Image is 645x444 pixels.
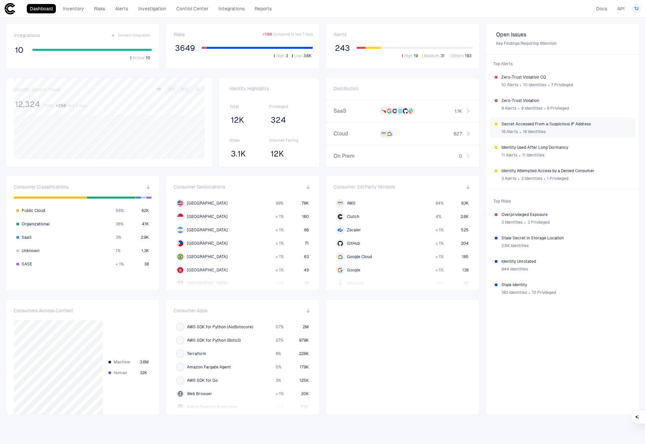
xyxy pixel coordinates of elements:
div: Google Cloud [338,254,343,259]
span: Overprivileged Exposure [501,212,630,217]
span: 1.1K [455,108,462,114]
span: 204 [461,241,469,246]
span: 10 Identities [523,82,546,88]
span: ∙ [518,174,520,184]
span: < 1 % [276,214,284,219]
span: AWS [347,201,356,206]
span: 3.6M [140,359,149,365]
span: 20K [301,391,309,397]
span: 2.9K [141,235,149,240]
span: 11 Identities [522,152,544,158]
span: 10 [146,55,150,61]
span: 3 [286,53,288,59]
img: AR [177,227,183,233]
span: Zero-Trust Violation CQ [501,75,630,80]
span: 12K [271,149,284,159]
span: Identity Attempted Access by a Denied Consumer [501,168,630,174]
span: TJ [634,6,638,11]
span: Google [347,267,360,273]
img: PH [177,240,183,246]
span: High [404,53,412,59]
span: 525 [461,227,469,233]
span: < 1 % [276,281,284,286]
button: Active10 [129,55,152,61]
a: Control Center [173,4,211,13]
span: Native Desktop Application [187,405,238,410]
a: Reports [252,4,275,13]
span: AWS SDK for Python (Boto3) [187,338,241,343]
span: 38 [144,261,149,267]
span: 7 Privileged [551,82,573,88]
span: Atlassian [347,281,364,286]
a: Risks [91,4,108,13]
span: 41K [142,221,149,227]
span: Low [294,53,302,59]
span: Internet Facing [269,138,309,143]
span: 49 [304,267,309,273]
a: API [614,4,628,13]
span: Web Browser [187,391,212,397]
span: [GEOGRAPHIC_DATA] [187,254,227,259]
span: Google Cloud [347,254,372,259]
span: < 1 % [436,281,444,286]
span: Open Issues [496,31,629,38]
button: High3 [273,53,289,59]
span: Total [229,104,269,109]
span: 16 Alerts [501,129,518,134]
button: Medium31 [421,53,446,59]
span: ∙ [544,103,546,113]
span: 944 Identities [501,266,528,272]
span: Identity Used After Long Dormancy [501,145,630,150]
span: Clutch [347,214,359,219]
span: Identity Unrotated [501,259,630,264]
span: 12,324 [15,99,40,109]
img: DO [177,281,183,287]
span: < 1 % [116,261,124,267]
span: 7.8K [301,405,309,410]
span: 10 Privileged [532,290,556,295]
span: < 1 % [276,241,284,246]
span: 125K [299,378,309,383]
span: 27 % [276,338,283,343]
button: Low3.6K [291,53,313,59]
span: 11 Alerts [501,152,517,158]
div: Clutch [338,214,343,219]
span: Public Cloud [22,208,45,213]
span: 324 [271,115,286,125]
span: 38 % [116,221,123,227]
span: 63 [304,254,309,259]
button: 7D [153,87,165,93]
span: Stale [229,138,269,143]
span: 2M [303,324,309,330]
span: 31 [441,53,445,59]
span: Consumer Geolocations [174,184,225,190]
span: 185 [462,254,469,259]
span: 57 % [276,324,284,330]
span: < 1 % [276,254,284,259]
span: ∙ [528,288,531,298]
span: 3.6K [303,53,311,59]
span: < 1 % [276,227,284,233]
span: 180 Identities [501,290,527,295]
span: Identity Growth Trend [14,87,60,93]
span: 10 [15,45,23,55]
span: AWS SDK for Go [187,378,218,383]
span: 2.6K [461,214,469,219]
a: Inventory [60,4,87,13]
button: 12K [269,148,285,159]
span: Stale Identity [501,282,630,288]
a: Investigation [135,4,169,13]
span: 9 Identities [521,106,542,111]
span: Key Findings Requiring Attention [496,41,629,46]
button: Connect Integration [110,31,152,39]
button: 324 [269,115,287,125]
span: + 258 [56,103,66,108]
span: Total [44,103,53,108]
span: 3 Identities [521,176,542,181]
span: < 1 % [436,227,444,233]
span: 3.1K [231,149,246,159]
span: 63K [461,201,469,206]
span: Unknown [22,248,39,253]
span: ∙ [520,80,522,90]
span: 827 [454,131,462,137]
